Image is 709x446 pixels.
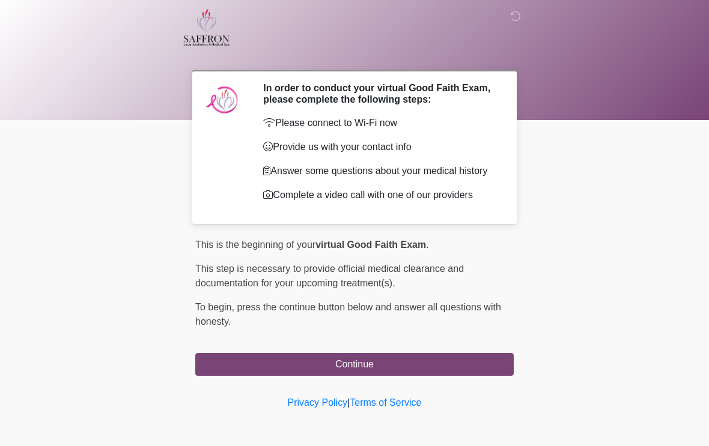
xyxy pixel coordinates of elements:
[263,82,496,105] h2: In order to conduct your virtual Good Faith Exam, please complete the following steps:
[263,188,496,202] p: Complete a video call with one of our providers
[350,397,421,408] a: Terms of Service
[204,82,240,118] img: Agent Avatar
[195,353,514,376] button: Continue
[263,116,496,130] p: Please connect to Wi-Fi now
[183,9,230,46] img: Saffron Laser Aesthetics and Medical Spa Logo
[347,397,350,408] a: |
[315,240,426,250] strong: virtual Good Faith Exam
[426,240,428,250] span: .
[195,264,464,288] span: This step is necessary to provide official medical clearance and documentation for your upcoming ...
[195,240,315,250] span: This is the beginning of your
[263,140,496,154] p: Provide us with your contact info
[195,302,501,327] span: press the continue button below and answer all questions with honesty.
[195,302,237,312] span: To begin,
[263,164,496,178] p: Answer some questions about your medical history
[288,397,348,408] a: Privacy Policy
